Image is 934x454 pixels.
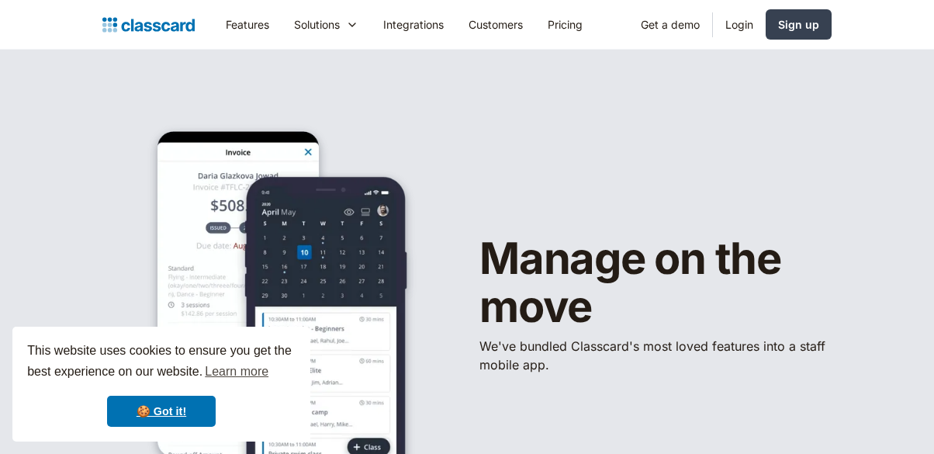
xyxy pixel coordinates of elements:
a: Logo [102,14,195,36]
p: We've bundled ​Classcard's most loved features into a staff mobile app. [479,337,832,374]
a: Features [213,7,282,42]
span: This website uses cookies to ensure you get the best experience on our website. [27,341,296,383]
div: Solutions [294,16,340,33]
a: Login [713,7,766,42]
div: Sign up [778,16,819,33]
a: Integrations [371,7,456,42]
a: Sign up [766,9,832,40]
div: Solutions [282,7,371,42]
a: dismiss cookie message [107,396,216,427]
a: Get a demo [628,7,712,42]
a: learn more about cookies [202,360,271,383]
div: cookieconsent [12,327,310,442]
a: Pricing [535,7,595,42]
h1: Manage on the move [479,235,832,331]
a: Customers [456,7,535,42]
